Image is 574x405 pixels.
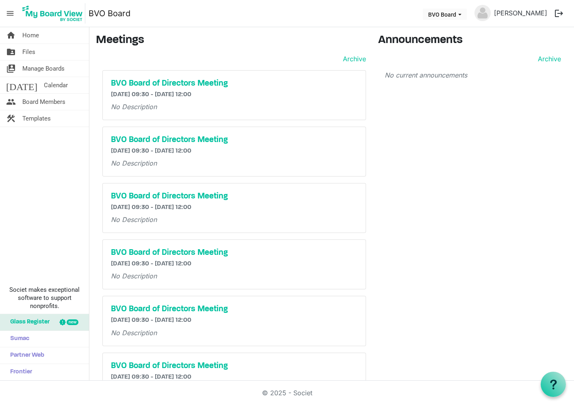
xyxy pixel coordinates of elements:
[6,77,37,93] span: [DATE]
[111,102,357,112] p: No Description
[6,364,32,380] span: Frontier
[6,314,50,330] span: Glass Register
[111,328,357,338] p: No Description
[491,5,550,21] a: [PERSON_NAME]
[111,91,357,99] h6: [DATE] 09:30 - [DATE] 12:00
[2,6,18,21] span: menu
[6,347,44,364] span: Partner Web
[96,34,366,47] h3: Meetings
[378,34,568,47] h3: Announcements
[111,361,357,371] a: BVO Board of Directors Meeting
[22,60,65,77] span: Manage Boards
[20,3,89,24] a: My Board View Logo
[6,60,16,77] span: switch_account
[550,5,568,22] button: logout
[6,331,29,347] span: Sumac
[111,248,357,258] a: BVO Board of Directors Meeting
[262,389,312,397] a: © 2025 - Societ
[535,54,561,64] a: Archive
[22,27,39,43] span: Home
[111,204,357,211] h6: [DATE] 09:30 - [DATE] 12:00
[6,27,16,43] span: home
[111,79,357,88] a: BVO Board of Directors Meeting
[111,260,357,268] h6: [DATE] 09:30 - [DATE] 12:00
[111,135,357,145] a: BVO Board of Directors Meeting
[111,373,357,381] h6: [DATE] 09:30 - [DATE] 12:00
[6,94,16,110] span: people
[6,44,16,60] span: folder_shared
[111,304,357,314] a: BVO Board of Directors Meeting
[22,44,35,60] span: Files
[111,147,357,155] h6: [DATE] 09:30 - [DATE] 12:00
[89,5,130,22] a: BVO Board
[20,3,85,24] img: My Board View Logo
[44,77,68,93] span: Calendar
[22,94,65,110] span: Board Members
[111,192,357,201] a: BVO Board of Directors Meeting
[4,286,85,310] span: Societ makes exceptional software to support nonprofits.
[385,70,561,80] p: No current announcements
[67,319,78,325] div: new
[111,215,357,224] p: No Description
[340,54,366,64] a: Archive
[111,158,357,168] p: No Description
[423,9,467,20] button: BVO Board dropdownbutton
[6,110,16,127] span: construction
[474,5,491,21] img: no-profile-picture.svg
[111,317,357,324] h6: [DATE] 09:30 - [DATE] 12:00
[111,271,357,281] p: No Description
[22,110,51,127] span: Templates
